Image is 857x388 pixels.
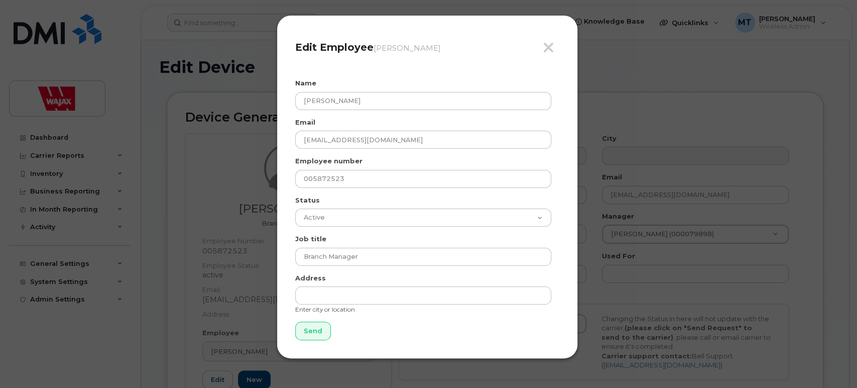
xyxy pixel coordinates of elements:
label: Employee number [295,156,362,166]
small: Enter city or location [295,306,355,313]
label: Name [295,78,316,88]
label: Address [295,273,326,283]
small: [PERSON_NAME] [374,43,441,53]
label: Status [295,196,320,205]
label: Email [295,118,315,127]
input: Send [295,322,331,340]
label: Job title [295,234,326,244]
h4: Edit Employee [295,41,559,53]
